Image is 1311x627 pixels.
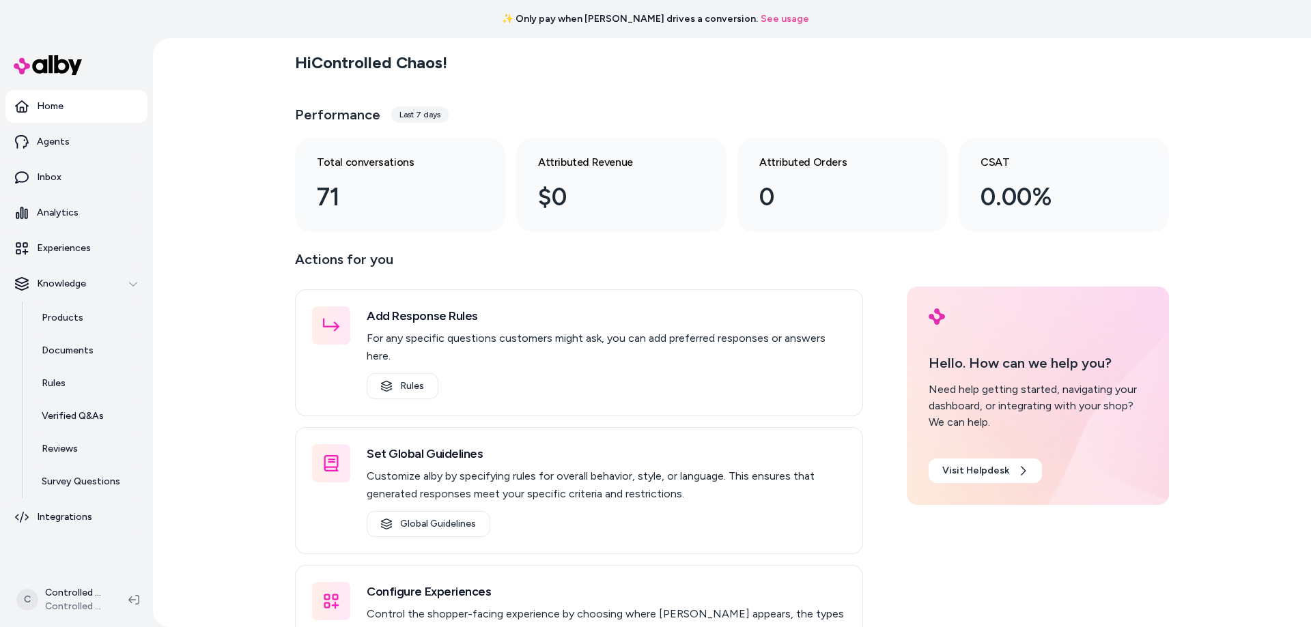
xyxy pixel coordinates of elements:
[45,600,107,613] span: Controlled Chaos
[929,458,1042,483] a: Visit Helpdesk
[391,106,449,123] div: Last 7 days
[317,179,462,216] div: 71
[42,377,66,390] p: Rules
[295,138,505,232] a: Total conversations 71
[42,475,120,489] p: Survey Questions
[28,334,147,367] a: Documents
[28,302,147,334] a: Products
[538,154,683,171] h3: Attributed Revenue
[42,409,104,423] p: Verified Q&As
[295,53,447,73] h2: Hi Controlled Chaos !
[538,179,683,216] div: $0
[28,433,147,465] a: Reviews
[5,90,147,123] a: Home
[367,373,438,399] a: Rules
[761,12,809,26] a: See usage
[45,586,107,600] p: Controlled Chaos Shopify
[367,330,846,365] p: For any specific questions customers might ask, you can add preferred responses or answers here.
[929,353,1147,373] p: Hello. How can we help you?
[16,589,38,611] span: C
[42,311,83,325] p: Products
[5,126,147,158] a: Agents
[28,367,147,400] a: Rules
[295,105,380,124] h3: Performance
[37,510,92,524] p: Integrations
[5,267,147,300] button: Knowledge
[14,55,82,75] img: alby Logo
[929,381,1147,431] div: Need help getting started, navigating your dashboard, or integrating with your shop? We can help.
[367,444,846,463] h3: Set Global Guidelines
[981,179,1125,216] div: 0.00%
[367,511,490,537] a: Global Guidelines
[516,138,727,232] a: Attributed Revenue $0
[37,242,91,255] p: Experiences
[5,196,147,229] a: Analytics
[367,467,846,503] p: Customize alby by specifying rules for overall behavior, style, or language. This ensures that ge...
[959,138,1169,232] a: CSAT 0.00%
[981,154,1125,171] h3: CSAT
[5,232,147,265] a: Experiences
[759,179,904,216] div: 0
[37,277,86,291] p: Knowledge
[5,161,147,194] a: Inbox
[5,501,147,534] a: Integrations
[28,465,147,498] a: Survey Questions
[759,154,904,171] h3: Attributed Orders
[317,154,462,171] h3: Total conversations
[295,248,863,281] p: Actions for you
[28,400,147,433] a: Verified Q&As
[367,306,846,325] h3: Add Response Rules
[929,308,945,325] img: alby Logo
[737,138,948,232] a: Attributed Orders 0
[37,171,61,184] p: Inbox
[367,582,846,601] h3: Configure Experiences
[42,344,94,358] p: Documents
[8,578,117,622] button: CControlled Chaos ShopifyControlled Chaos
[37,135,70,149] p: Agents
[42,442,78,456] p: Reviews
[37,206,79,220] p: Analytics
[37,100,64,113] p: Home
[502,12,758,26] span: ✨ Only pay when [PERSON_NAME] drives a conversion.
